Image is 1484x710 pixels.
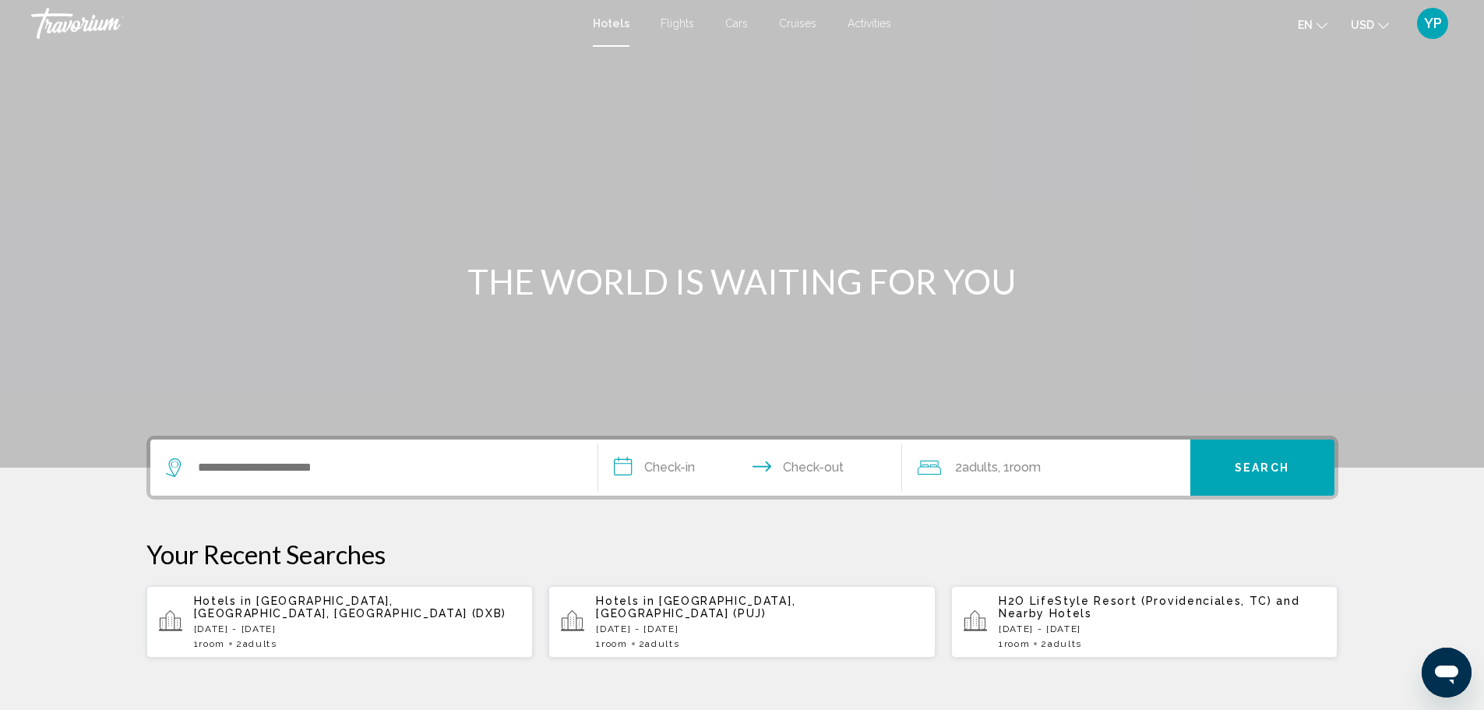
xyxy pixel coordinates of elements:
[1004,638,1031,649] span: Room
[779,17,816,30] a: Cruises
[593,17,629,30] a: Hotels
[1412,7,1453,40] button: User Menu
[902,440,1190,496] button: Travelers: 2 adults, 0 children
[1048,638,1082,649] span: Adults
[999,595,1272,607] span: H2O LifeStyle Resort (Providenciales, TC)
[596,638,627,649] span: 1
[1010,460,1041,475] span: Room
[645,638,679,649] span: Adults
[1351,19,1374,31] span: USD
[450,261,1035,302] h1: THE WORLD IS WAITING FOR YOU
[146,539,1338,570] p: Your Recent Searches
[596,595,654,607] span: Hotels in
[725,17,748,30] a: Cars
[661,17,694,30] a: Flights
[598,440,902,496] button: Check in and out dates
[548,585,936,659] button: Hotels in [GEOGRAPHIC_DATA], [GEOGRAPHIC_DATA] (PUJ)[DATE] - [DATE]1Room2Adults
[999,595,1300,620] span: and Nearby Hotels
[1298,13,1327,36] button: Change language
[999,638,1030,649] span: 1
[194,638,225,649] span: 1
[146,585,534,659] button: Hotels in [GEOGRAPHIC_DATA], [GEOGRAPHIC_DATA], [GEOGRAPHIC_DATA] (DXB)[DATE] - [DATE]1Room2Adults
[31,8,577,39] a: Travorium
[1041,638,1082,649] span: 2
[1235,462,1289,475] span: Search
[639,638,680,649] span: 2
[243,638,277,649] span: Adults
[199,638,225,649] span: Room
[596,623,923,634] p: [DATE] - [DATE]
[998,457,1041,479] span: , 1
[1298,19,1313,31] span: en
[1351,13,1389,36] button: Change currency
[1422,648,1472,698] iframe: Button to launch messaging window
[194,623,521,634] p: [DATE] - [DATE]
[999,623,1326,634] p: [DATE] - [DATE]
[955,457,998,479] span: 2
[1424,16,1442,31] span: YP
[150,440,1334,496] div: Search widget
[194,595,507,620] span: [GEOGRAPHIC_DATA], [GEOGRAPHIC_DATA], [GEOGRAPHIC_DATA] (DXB)
[236,638,277,649] span: 2
[962,460,998,475] span: Adults
[1190,440,1334,496] button: Search
[951,585,1338,659] button: H2O LifeStyle Resort (Providenciales, TC) and Nearby Hotels[DATE] - [DATE]1Room2Adults
[596,595,795,620] span: [GEOGRAPHIC_DATA], [GEOGRAPHIC_DATA] (PUJ)
[848,17,891,30] a: Activities
[194,595,252,607] span: Hotels in
[601,638,628,649] span: Room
